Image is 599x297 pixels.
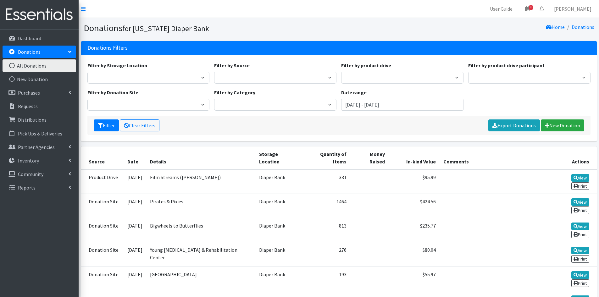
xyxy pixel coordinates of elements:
[81,146,124,169] th: Source
[87,89,138,96] label: Filter by Donation Site
[3,100,76,113] a: Requests
[520,3,535,15] a: 9
[3,113,76,126] a: Distributions
[302,194,350,218] td: 1464
[146,242,255,267] td: Young [MEDICAL_DATA] & Rehabilitation Center
[571,206,589,214] a: Print
[571,279,589,287] a: Print
[571,247,589,254] a: View
[529,5,533,10] span: 9
[440,146,549,169] th: Comments
[3,141,76,153] a: Partner Agencies
[571,231,589,238] a: Print
[18,130,62,137] p: Pick Ups & Deliveries
[571,182,589,190] a: Print
[124,169,146,194] td: [DATE]
[81,194,124,218] td: Donation Site
[3,59,76,72] a: All Donations
[18,184,36,191] p: Reports
[124,242,146,267] td: [DATE]
[18,103,38,109] p: Requests
[571,174,589,182] a: View
[87,62,147,69] label: Filter by Storage Location
[255,169,302,194] td: Diaper Bank
[255,146,302,169] th: Storage Location
[3,4,76,25] img: HumanEssentials
[146,169,255,194] td: Film Streams ([PERSON_NAME])
[302,218,350,242] td: 813
[18,171,43,177] p: Community
[571,223,589,230] a: View
[18,90,40,96] p: Purchases
[3,73,76,85] a: New Donation
[122,24,209,33] small: for [US_STATE] Diaper Bank
[571,198,589,206] a: View
[389,218,440,242] td: $235.77
[488,119,540,131] a: Export Donations
[572,24,594,30] a: Donations
[389,169,440,194] td: $95.99
[87,45,128,51] h3: Donations Filters
[302,169,350,194] td: 331
[81,242,124,267] td: Donation Site
[302,267,350,291] td: 193
[214,62,250,69] label: Filter by Source
[3,127,76,140] a: Pick Ups & Deliveries
[124,267,146,291] td: [DATE]
[18,35,41,41] p: Dashboard
[341,62,391,69] label: Filter by product drive
[146,267,255,291] td: [GEOGRAPHIC_DATA]
[302,146,350,169] th: Quantity of Items
[146,194,255,218] td: Pirates & Pixies
[18,49,41,55] p: Donations
[3,86,76,99] a: Purchases
[3,46,76,58] a: Donations
[389,242,440,267] td: $80.04
[3,181,76,194] a: Reports
[3,168,76,180] a: Community
[389,194,440,218] td: $424.56
[124,194,146,218] td: [DATE]
[549,146,597,169] th: Actions
[468,62,545,69] label: Filter by product drive participant
[350,146,389,169] th: Money Raised
[571,255,589,263] a: Print
[341,89,367,96] label: Date range
[3,32,76,45] a: Dashboard
[389,146,440,169] th: In-kind Value
[124,146,146,169] th: Date
[571,271,589,279] a: View
[302,242,350,267] td: 276
[255,267,302,291] td: Diaper Bank
[541,119,584,131] a: New Donation
[255,242,302,267] td: Diaper Bank
[84,23,337,34] h1: Donations
[146,146,255,169] th: Details
[549,3,596,15] a: [PERSON_NAME]
[18,157,39,164] p: Inventory
[18,117,47,123] p: Distributions
[94,119,119,131] button: Filter
[3,154,76,167] a: Inventory
[341,99,463,111] input: January 1, 2011 - December 31, 2011
[120,119,159,131] a: Clear Filters
[255,194,302,218] td: Diaper Bank
[81,169,124,194] td: Product Drive
[546,24,565,30] a: Home
[146,218,255,242] td: Bigwheels to Butterflies
[214,89,255,96] label: Filter by Category
[389,267,440,291] td: $55.97
[81,218,124,242] td: Donation Site
[18,144,55,150] p: Partner Agencies
[81,267,124,291] td: Donation Site
[485,3,518,15] a: User Guide
[124,218,146,242] td: [DATE]
[255,218,302,242] td: Diaper Bank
